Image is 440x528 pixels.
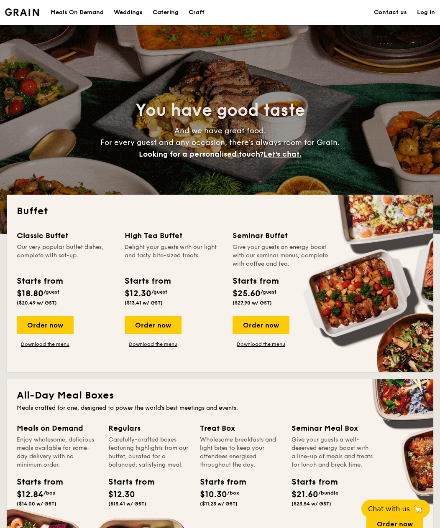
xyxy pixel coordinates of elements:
[125,300,163,306] span: ($13.41 w/ GST)
[17,230,115,241] div: Classic Buffet
[233,243,330,268] div: Give your guests an energy boost with our seminar menus, complete with coffee and tea.
[318,490,338,496] span: /bundle
[108,476,146,488] div: Starts from
[17,341,74,348] a: Download the menu
[292,501,331,507] span: ($23.54 w/ GST)
[43,289,59,295] span: /guest
[292,490,318,500] span: $21.60
[17,289,43,299] span: $18.80
[200,501,238,507] span: ($11.23 w/ GST)
[17,501,56,507] span: ($14.00 w/ GST)
[233,289,261,299] span: $25.60
[17,436,98,469] div: Enjoy wholesome, delicious meals available for same-day delivery with no minimum order.
[200,476,238,488] div: Starts from
[17,275,62,287] div: Starts from
[233,316,289,334] div: Order now
[17,389,423,402] h2: All-Day Meal Boxes
[108,490,135,500] span: $12.30
[100,126,340,159] span: And we have great food. For every guest and any occasion, there’s always room for Grain.
[139,150,263,159] span: Looking for a personalised touch?
[17,404,423,412] div: Meals crafted for one, designed to power the world's best meetings and events.
[108,422,190,434] div: Regulars
[17,490,43,500] span: $12.84
[17,243,115,268] div: Our very popular buffet dishes, complete with set-up.
[125,275,170,287] div: Starts from
[227,490,239,496] span: /box
[17,205,423,218] h2: Buffet
[17,316,74,334] div: Order now
[17,476,54,488] div: Starts from
[233,341,289,348] a: Download the menu
[200,422,281,434] div: Treat Box
[413,504,423,514] span: 🦙
[17,300,57,306] span: ($20.49 w/ GST)
[261,289,276,295] span: /guest
[5,8,39,16] a: Logotype
[200,436,281,469] div: Wholesome breakfasts and light bites to keep your attendees energised throughout the day.
[125,316,182,334] div: Order now
[108,436,190,469] div: Carefully-crafted boxes featuring highlights from our buffet, curated for a balanced, satisfying ...
[125,230,223,241] div: High Tea Buffet
[151,289,167,295] span: /guest
[17,422,98,434] div: Meals on Demand
[136,100,305,120] span: You have good taste
[263,150,302,159] span: Let's chat.
[233,300,272,306] span: ($27.90 w/ GST)
[125,289,151,299] span: $12.30
[233,275,278,287] div: Starts from
[292,476,329,488] div: Starts from
[361,500,430,518] button: Chat with us🦙
[43,490,56,496] span: /box
[200,490,227,500] span: $10.30
[125,341,182,348] a: Download the menu
[233,230,330,241] div: Seminar Buffet
[292,422,373,434] div: Seminar Meal Box
[5,8,39,16] img: Grain
[368,505,410,513] span: Chat with us
[292,436,373,469] div: Give your guests a well-deserved energy boost with a line-up of meals and treats for lunch and br...
[108,501,146,507] span: ($13.41 w/ GST)
[125,243,223,268] div: Delight your guests with our light and tasty bite-sized treats.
